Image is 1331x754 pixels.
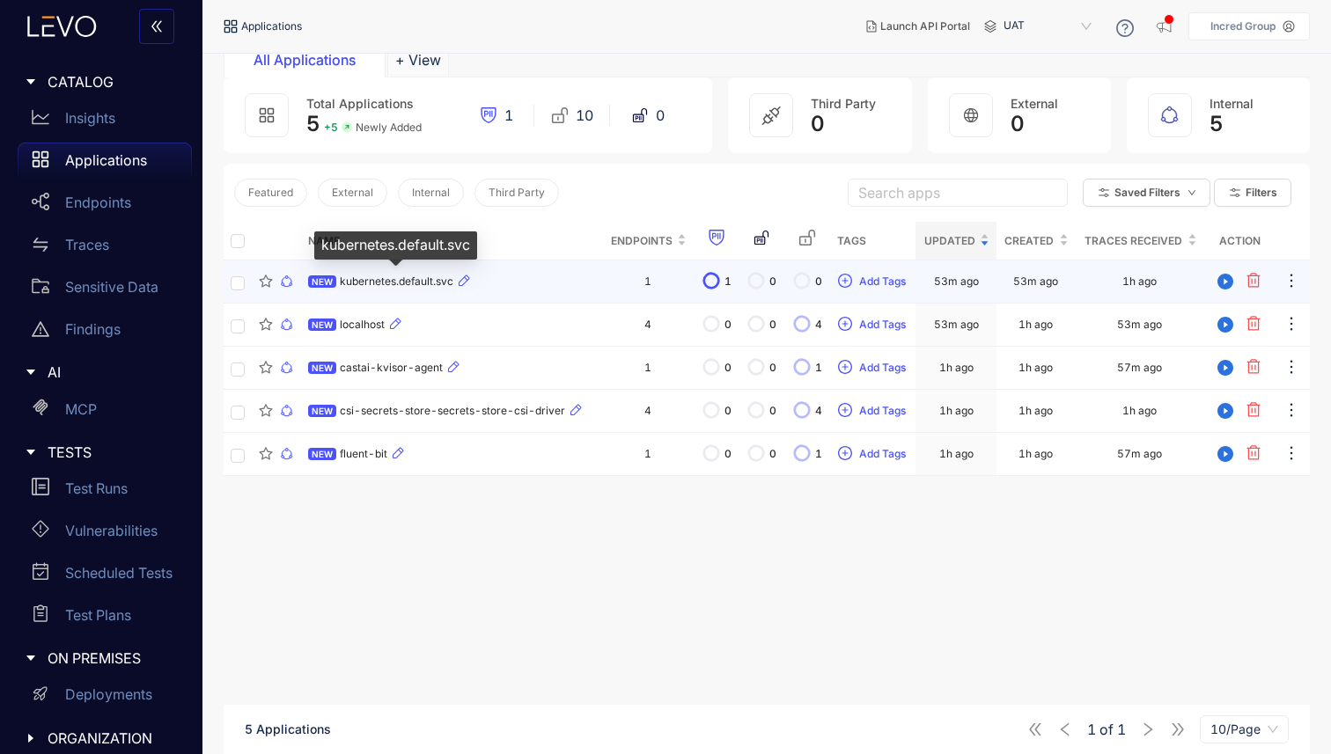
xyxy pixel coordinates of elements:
p: Deployments [65,686,152,702]
p: Scheduled Tests [65,565,173,581]
span: caret-right [25,366,37,378]
span: 5 [1210,112,1224,136]
span: AI [48,364,178,380]
span: star [259,447,273,461]
span: star [259,275,273,289]
div: 1h ago [1018,448,1053,460]
p: Traces [65,237,109,253]
button: double-left [139,9,174,44]
th: Name [301,222,602,260]
div: 1h ago [1018,362,1053,374]
p: Incred Group [1210,20,1276,33]
span: CATALOG [48,74,178,90]
span: play-circle [1212,317,1239,333]
div: 1h ago [1018,318,1053,331]
th: Tags [830,222,916,260]
p: MCP [65,401,97,417]
span: UAT [1004,12,1095,40]
button: ellipsis [1282,440,1301,468]
span: 0 [724,405,732,417]
span: 0 [769,448,776,460]
span: caret-right [25,76,37,88]
th: Endpoints [602,222,694,260]
span: warning [32,320,49,338]
div: 53m ago [934,275,979,288]
div: CATALOG [11,63,192,100]
button: plus-circleAdd Tags [837,397,907,425]
span: localhost [340,318,385,331]
div: 1h ago [939,405,974,417]
span: Add Tags [859,318,906,331]
span: 0 [769,362,776,374]
span: Endpoints [609,231,673,251]
td: 1 [602,260,694,304]
a: Endpoints [18,185,192,227]
span: 0 [656,107,665,123]
div: 53m ago [1013,275,1058,288]
p: Endpoints [65,194,131,210]
span: 0 [769,405,776,417]
span: 1 [815,362,822,374]
button: Launch API Portal [852,12,984,40]
p: Vulnerabilities [65,523,158,538]
div: 57m ago [1117,448,1162,460]
span: Add Tags [859,448,906,460]
a: Findings [18,311,192,354]
span: play-circle [1212,274,1239,289]
button: play-circle [1211,354,1239,382]
span: Saved Filters [1114,187,1180,199]
button: plus-circleAdd Tags [837,267,907,296]
span: 1 [1087,721,1096,737]
span: NEW [308,448,336,460]
th: Traces Received [1076,222,1204,260]
button: Saved Filtersdown [1083,179,1210,207]
span: plus-circle [838,403,852,419]
span: 5 [306,111,320,136]
span: ellipsis [1283,272,1300,292]
span: swap [32,236,49,253]
span: 10/Page [1210,716,1278,743]
p: Applications [65,152,147,168]
span: NEW [308,362,336,374]
span: Newly Added [356,121,422,134]
span: ellipsis [1283,444,1300,465]
button: play-circle [1211,311,1239,339]
span: caret-right [25,446,37,458]
div: ON PREMISES [11,640,192,677]
span: NEW [308,405,336,417]
p: Findings [65,321,121,337]
span: Featured [248,187,293,199]
span: Launch API Portal [880,20,970,33]
span: Add Tags [859,405,906,417]
span: Total Applications [306,96,414,111]
div: 1h ago [1018,405,1053,417]
span: 0 [724,318,732,331]
div: AI [11,354,192,391]
span: 0 [724,362,732,374]
td: 4 [602,304,694,347]
span: play-circle [1212,360,1239,376]
span: 0 [769,275,776,288]
div: TESTS [11,434,192,471]
p: Test Runs [65,480,128,496]
button: ellipsis [1282,267,1301,296]
span: 0 [769,318,776,331]
span: caret-right [25,732,37,744]
div: All Applications [239,52,371,68]
span: NEW [308,275,336,288]
span: 5 Applications [245,721,331,736]
p: Sensitive Data [65,279,158,295]
span: ON PREMISES [48,650,178,666]
span: External [1011,96,1058,111]
span: Internal [412,187,450,199]
td: 1 [602,347,694,390]
a: Sensitive Data [18,269,192,311]
a: Traces [18,227,192,269]
span: ellipsis [1283,401,1300,421]
span: 0 [724,448,732,460]
button: plus-circleAdd Tags [837,354,907,382]
span: Third Party [489,187,545,199]
span: csi-secrets-store-secrets-store-csi-driver [340,405,565,417]
button: ellipsis [1282,311,1301,339]
span: plus-circle [838,360,852,376]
